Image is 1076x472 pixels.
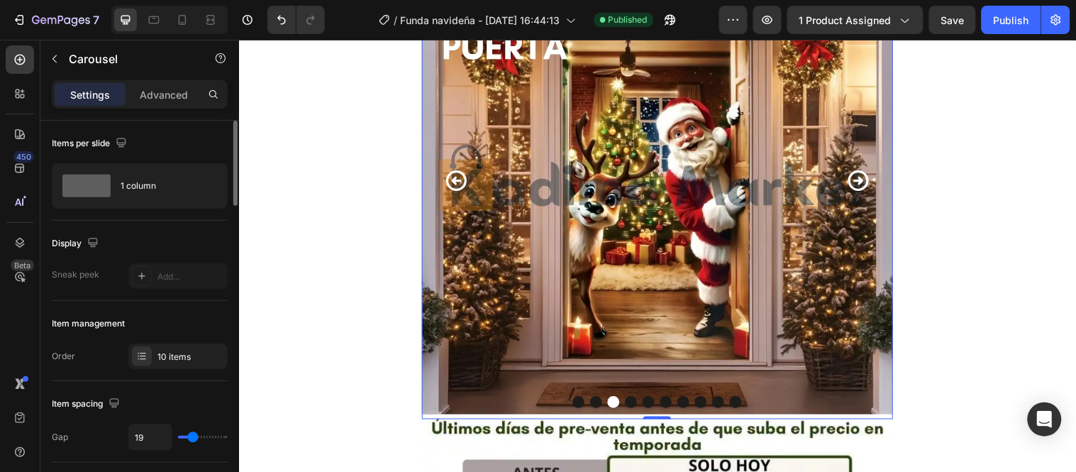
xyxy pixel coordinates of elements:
span: 1 product assigned [799,13,892,28]
div: Item management [52,317,125,330]
div: Undo/Redo [267,6,325,34]
button: Dot [428,362,440,374]
button: Dot [482,362,494,374]
div: Sneak peek [52,268,99,281]
button: Dot [393,362,405,374]
div: Display [52,234,101,253]
div: Items per slide [52,134,130,153]
span: Published [609,13,648,26]
button: Dot [446,362,458,374]
div: Gap [52,431,68,444]
div: 1 column [121,170,207,202]
span: Funda navideña - [DATE] 16:44:13 [401,13,560,28]
button: 7 [6,6,106,34]
button: 1 product assigned [787,6,924,34]
button: Dot [464,362,476,374]
button: Publish [982,6,1041,34]
div: Open Intercom Messenger [1028,402,1062,437]
div: Publish [994,13,1029,28]
button: Save [929,6,976,34]
button: Dot [411,362,423,374]
p: Carousel [69,50,189,67]
p: Advanced [140,87,188,102]
button: Dot [357,362,370,374]
button: Dot [375,362,387,374]
div: Item spacing [52,395,123,414]
div: Beta [11,260,34,271]
button: Dot [499,362,511,374]
p: Settings [70,87,110,102]
button: Dot [340,362,352,374]
div: 10 items [157,351,224,363]
div: 450 [13,151,34,163]
p: 7 [93,11,99,28]
span: Save [941,14,965,26]
span: / [394,13,398,28]
button: Carousel Next Arrow [606,119,654,167]
input: Auto [129,424,172,450]
div: Order [52,350,75,363]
